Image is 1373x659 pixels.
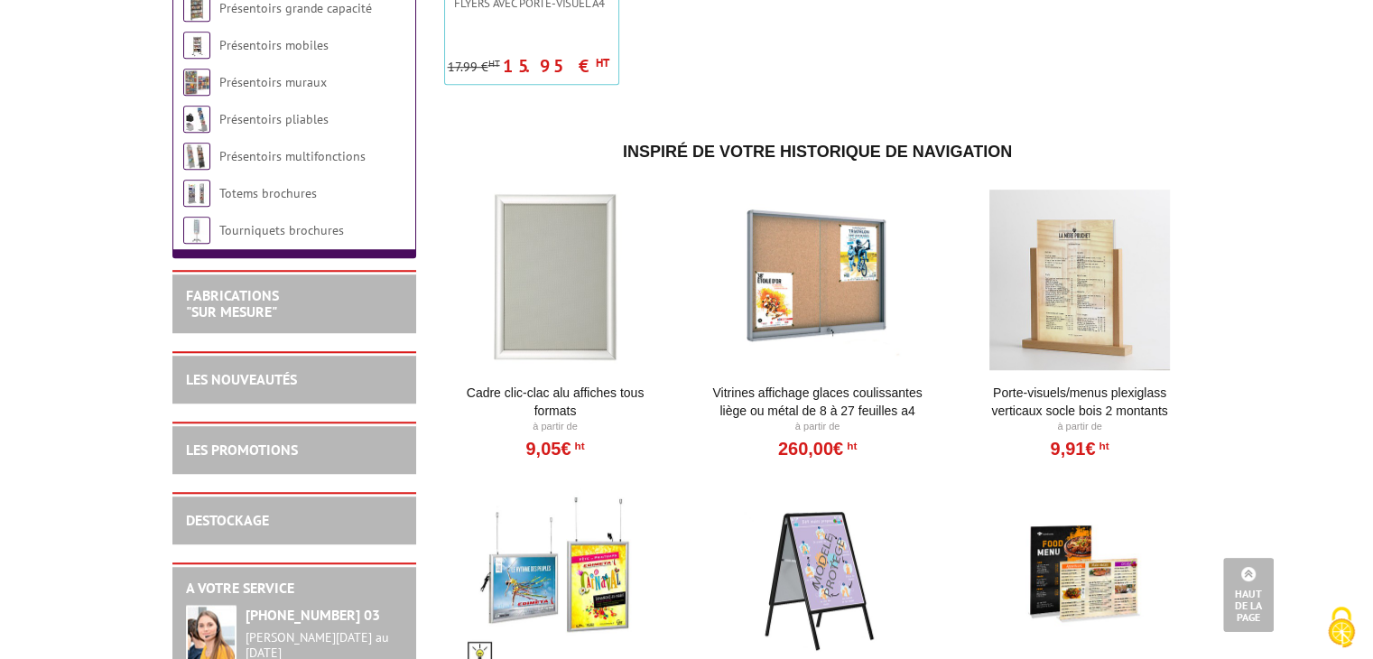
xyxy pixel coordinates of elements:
[706,420,929,434] p: À partir de
[488,57,500,70] sup: HT
[183,143,210,170] img: Présentoirs multifonctions
[778,443,857,454] a: 260,00€HT
[843,440,857,452] sup: HT
[444,420,667,434] p: À partir de
[186,580,403,597] h2: A votre service
[706,384,929,420] a: Vitrines affichage glaces coulissantes liège ou métal de 8 à 27 feuilles A4
[219,74,327,90] a: Présentoirs muraux
[969,420,1192,434] p: À partir de
[186,370,297,388] a: LES NOUVEAUTÉS
[186,441,298,459] a: LES PROMOTIONS
[1319,605,1364,650] img: Cookies (fenêtre modale)
[219,185,317,201] a: Totems brochures
[246,606,380,624] strong: [PHONE_NUMBER] 03
[183,32,210,59] img: Présentoirs mobiles
[183,180,210,207] img: Totems brochures
[571,440,584,452] sup: HT
[596,55,609,70] sup: HT
[183,106,210,133] img: Présentoirs pliables
[1050,443,1109,454] a: 9,91€HT
[448,60,500,74] p: 17.99 €
[1310,598,1373,659] button: Cookies (fenêtre modale)
[219,148,366,164] a: Présentoirs multifonctions
[525,443,584,454] a: 9,05€HT
[503,60,609,71] p: 15.95 €
[1095,440,1109,452] sup: HT
[444,384,667,420] a: Cadre Clic-Clac Alu affiches tous formats
[219,111,329,127] a: Présentoirs pliables
[183,69,210,96] img: Présentoirs muraux
[183,217,210,244] img: Tourniquets brochures
[186,286,279,320] a: FABRICATIONS"Sur Mesure"
[623,143,1012,161] span: Inspiré de votre historique de navigation
[219,222,344,238] a: Tourniquets brochures
[219,37,329,53] a: Présentoirs mobiles
[1223,558,1274,632] a: Haut de la page
[969,384,1192,420] a: Porte-Visuels/Menus Plexiglass Verticaux Socle Bois 2 Montants
[186,511,269,529] a: DESTOCKAGE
